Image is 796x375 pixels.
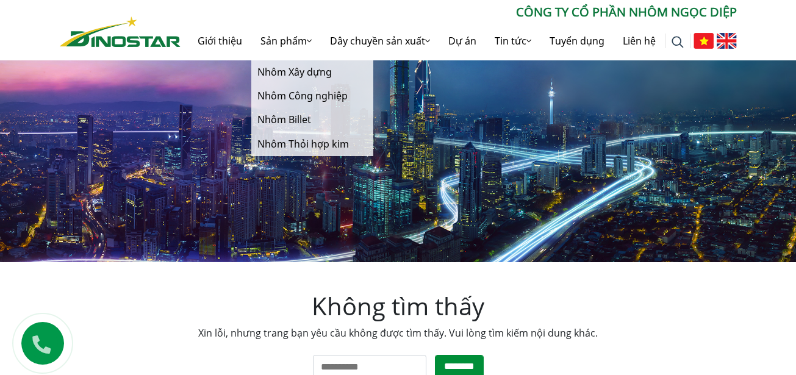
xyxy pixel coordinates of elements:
img: English [717,33,737,49]
p: Xin lỗi, nhưng trang bạn yêu cầu không được tìm thấy. Vui lòng tìm kiếm nội dung khác. [60,326,737,340]
a: Nhôm Công nghiệp [251,84,373,108]
a: Dự án [439,21,486,60]
h1: Không tìm thấy [60,291,737,321]
a: Sản phẩm [251,21,321,60]
p: CÔNG TY CỔ PHẦN NHÔM NGỌC DIỆP [181,3,737,21]
a: Tuyển dụng [540,21,614,60]
a: Dây chuyền sản xuất [321,21,439,60]
a: Nhôm Xây dựng [251,60,373,84]
img: Nhôm Dinostar [60,16,181,47]
img: search [672,36,684,48]
a: Liên hệ [614,21,665,60]
a: Nhôm Thỏi hợp kim [251,132,373,156]
a: Giới thiệu [188,21,251,60]
img: Tiếng Việt [694,33,714,49]
a: Tin tức [486,21,540,60]
a: Nhôm Billet [251,108,373,132]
